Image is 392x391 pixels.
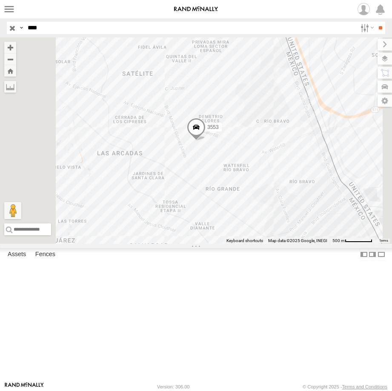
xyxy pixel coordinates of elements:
label: Measure [4,81,16,93]
label: Dock Summary Table to the Left [360,248,368,260]
div: Version: 306.00 [157,384,189,389]
button: Zoom Home [4,65,16,77]
label: Map Settings [378,95,392,107]
img: rand-logo.svg [174,6,218,12]
div: © Copyright 2025 - [303,384,387,389]
label: Hide Summary Table [377,248,386,260]
button: Keyboard shortcuts [226,238,263,244]
label: Assets [3,248,30,260]
span: Map data ©2025 Google, INEGI [268,238,327,243]
label: Search Query [18,22,25,34]
a: Visit our Website [5,382,44,391]
a: Terms and Conditions [342,384,387,389]
button: Zoom out [4,53,16,65]
button: Zoom in [4,42,16,53]
a: Terms (opens in new tab) [379,239,388,243]
span: 3553 [207,124,218,130]
label: Dock Summary Table to the Right [368,248,377,260]
label: Fences [31,248,60,260]
button: Map Scale: 500 m per 61 pixels [330,238,375,244]
button: Drag Pegman onto the map to open Street View [4,202,21,219]
label: Search Filter Options [357,22,375,34]
span: 500 m [332,238,345,243]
